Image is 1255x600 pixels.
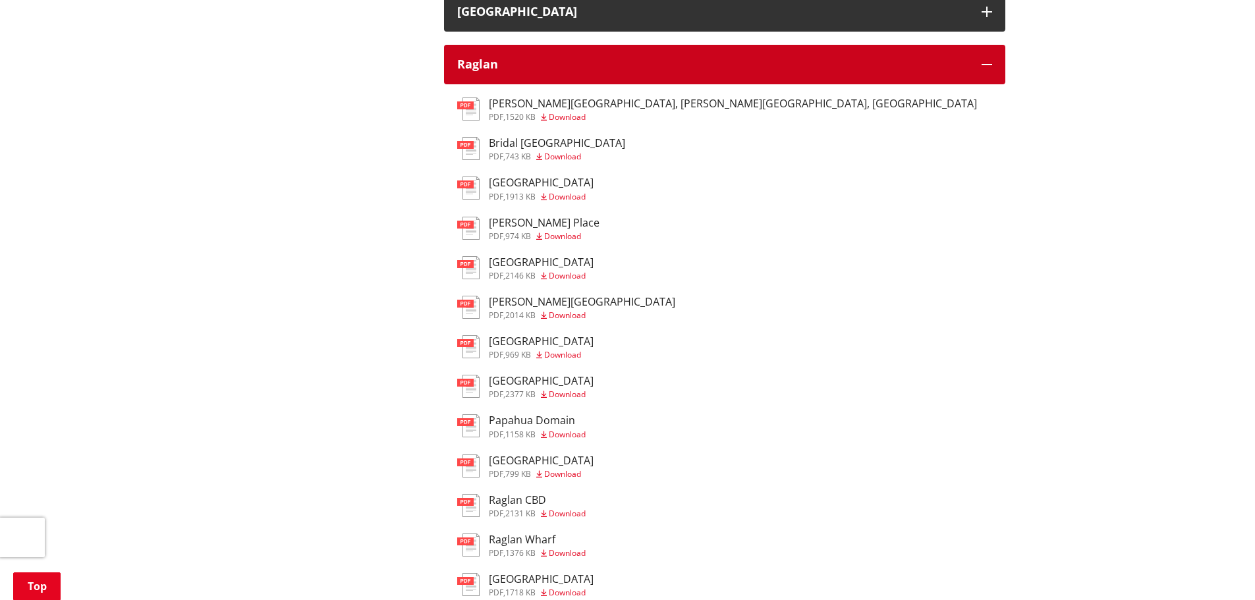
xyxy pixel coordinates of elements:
span: pdf [489,231,503,242]
span: pdf [489,349,503,360]
div: , [489,351,594,359]
a: Raglan CBD pdf,2131 KB Download [457,494,586,518]
a: Top [13,572,61,600]
a: Papahua Domain pdf,1158 KB Download [457,414,586,438]
div: Raglan [457,58,968,71]
span: 974 KB [505,231,531,242]
div: , [489,470,594,478]
a: [PERSON_NAME][GEOGRAPHIC_DATA] pdf,2014 KB Download [457,296,675,319]
span: pdf [489,191,503,202]
span: Download [549,429,586,440]
span: 2014 KB [505,310,536,321]
h3: [GEOGRAPHIC_DATA] [489,375,594,387]
div: , [489,549,586,557]
span: Download [549,389,586,400]
img: document-pdf.svg [457,375,480,398]
span: pdf [489,508,503,519]
div: [GEOGRAPHIC_DATA] [457,5,968,18]
span: Download [549,310,586,321]
span: pdf [489,310,503,321]
a: [GEOGRAPHIC_DATA] pdf,2377 KB Download [457,375,594,398]
span: 1520 KB [505,111,536,123]
h3: Raglan Wharf [489,533,586,546]
div: , [489,232,600,240]
span: 1158 KB [505,429,536,440]
div: , [489,113,977,121]
div: , [489,431,586,439]
span: pdf [489,468,503,479]
h3: [GEOGRAPHIC_DATA] [489,454,594,467]
h3: Papahua Domain [489,414,586,427]
a: Bridal [GEOGRAPHIC_DATA] pdf,743 KB Download [457,137,625,161]
h3: [PERSON_NAME][GEOGRAPHIC_DATA] [489,296,675,308]
span: Download [549,111,586,123]
iframe: Messenger Launcher [1194,545,1242,592]
span: 2131 KB [505,508,536,519]
span: Download [549,587,586,598]
span: 799 KB [505,468,531,479]
img: document-pdf.svg [457,533,480,557]
img: document-pdf.svg [457,217,480,240]
span: 743 KB [505,151,531,162]
img: document-pdf.svg [457,414,480,437]
h3: [GEOGRAPHIC_DATA] [489,573,594,586]
a: [GEOGRAPHIC_DATA] pdf,2146 KB Download [457,256,594,280]
img: document-pdf.svg [457,97,480,121]
div: , [489,510,586,518]
a: Raglan Wharf pdf,1376 KB Download [457,533,586,557]
div: , [489,153,625,161]
span: pdf [489,587,503,598]
span: Download [544,349,581,360]
span: pdf [489,429,503,440]
span: pdf [489,151,503,162]
img: document-pdf.svg [457,177,480,200]
div: , [489,193,594,201]
span: pdf [489,270,503,281]
a: [GEOGRAPHIC_DATA] pdf,969 KB Download [457,335,594,359]
img: document-pdf.svg [457,335,480,358]
a: [GEOGRAPHIC_DATA] pdf,1718 KB Download [457,573,594,597]
span: Download [544,468,581,479]
h3: Bridal [GEOGRAPHIC_DATA] [489,137,625,150]
img: document-pdf.svg [457,256,480,279]
span: Download [549,270,586,281]
span: Download [544,231,581,242]
span: Download [549,191,586,202]
span: 1718 KB [505,587,536,598]
h3: [GEOGRAPHIC_DATA] [489,177,594,189]
span: Download [549,508,586,519]
div: , [489,272,594,280]
a: [PERSON_NAME] Place pdf,974 KB Download [457,217,600,240]
div: , [489,589,594,597]
h3: [GEOGRAPHIC_DATA] [489,256,594,269]
button: Raglan [444,45,1005,84]
div: , [489,312,675,319]
span: 2146 KB [505,270,536,281]
a: [GEOGRAPHIC_DATA] pdf,799 KB Download [457,454,594,478]
span: Download [549,547,586,559]
a: [GEOGRAPHIC_DATA] pdf,1913 KB Download [457,177,594,200]
span: 1376 KB [505,547,536,559]
span: 2377 KB [505,389,536,400]
h3: [GEOGRAPHIC_DATA] [489,335,594,348]
h3: [PERSON_NAME][GEOGRAPHIC_DATA], [PERSON_NAME][GEOGRAPHIC_DATA], [GEOGRAPHIC_DATA] [489,97,977,110]
img: document-pdf.svg [457,454,480,477]
span: 969 KB [505,349,531,360]
h3: Raglan CBD [489,494,586,506]
img: document-pdf.svg [457,296,480,319]
span: pdf [489,389,503,400]
span: pdf [489,111,503,123]
img: document-pdf.svg [457,494,480,517]
div: , [489,391,594,398]
h3: [PERSON_NAME] Place [489,217,600,229]
span: pdf [489,547,503,559]
img: document-pdf.svg [457,137,480,160]
img: document-pdf.svg [457,573,480,596]
a: [PERSON_NAME][GEOGRAPHIC_DATA], [PERSON_NAME][GEOGRAPHIC_DATA], [GEOGRAPHIC_DATA] pdf,1520 KB Dow... [457,97,977,121]
span: Download [544,151,581,162]
span: 1913 KB [505,191,536,202]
